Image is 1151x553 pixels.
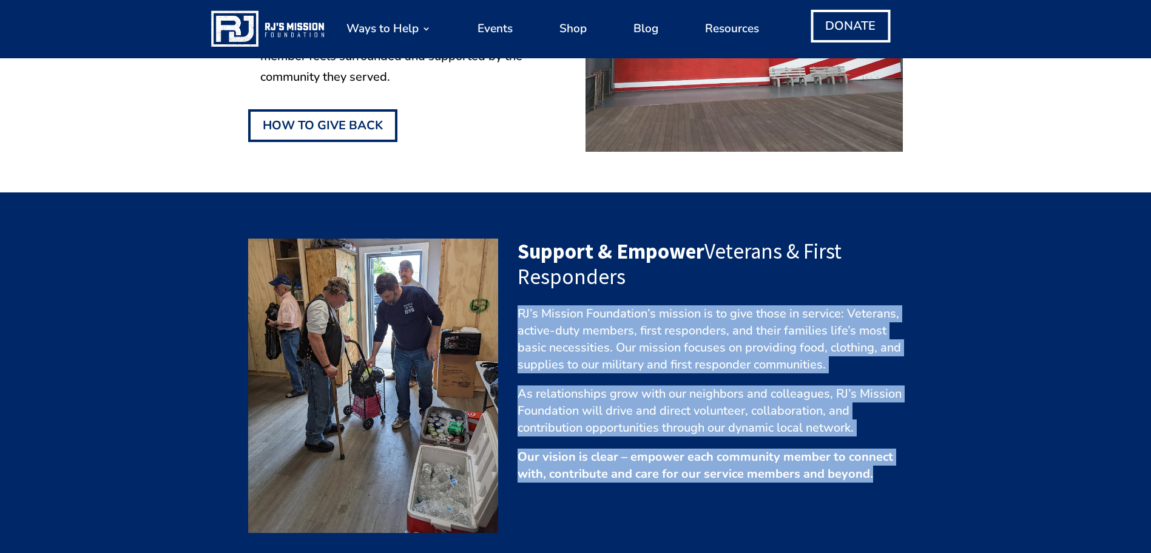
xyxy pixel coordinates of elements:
a: Resources [705,5,759,52]
input: Active or Former First Responder [3,135,11,143]
a: Shop [559,5,587,52]
strong: Our vision is clear – empower each community member to connect with, contribute and care for our ... [518,449,893,482]
p: As relationships grow with our neighbors and colleagues, RJ’s Mission Foundation will drive and d... [518,385,903,449]
input: Family Member of Above [3,150,11,158]
input: Supportive Individual [3,165,11,173]
a: Blog [633,5,658,52]
span: Supportive Business [14,178,98,191]
a: How To Give Back [248,109,397,142]
span: RJ’s Mission Foundation’s mission is to give those in service: Veterans, active-duty members, fir... [518,305,901,373]
a: Events [478,5,513,52]
strong: Support & Empower [518,238,704,265]
span: Family Member of Above [14,148,116,160]
a: DONATE [811,10,890,42]
span: Supportive Individual [14,163,101,175]
a: Ways to Help [346,5,431,52]
h2: Veterans & First Responders [518,239,903,296]
input: Supportive Business [3,180,11,188]
input: Active or Former Military [3,120,11,127]
span: Active or Former Military [14,118,117,130]
span: Active or Former First Responder [14,133,151,145]
img: empowerimageonmissionpage [248,239,499,533]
